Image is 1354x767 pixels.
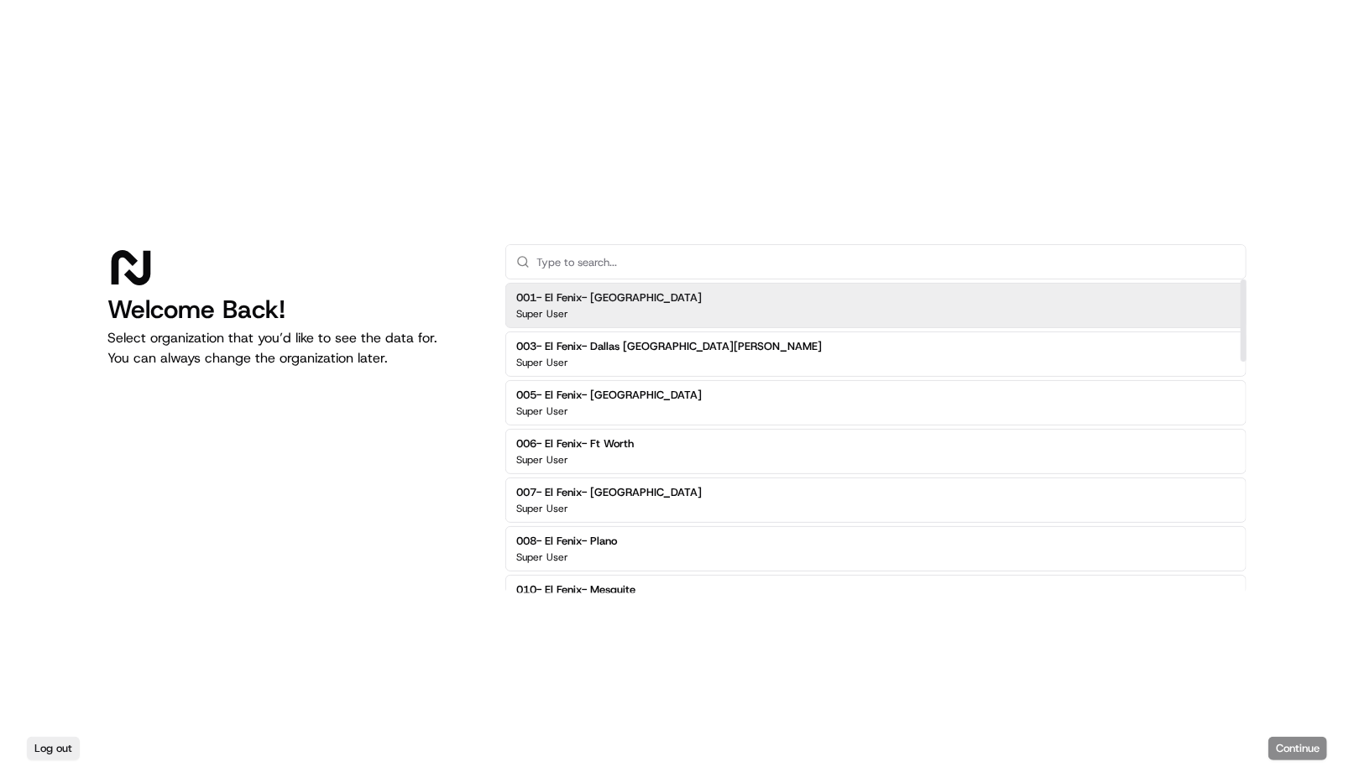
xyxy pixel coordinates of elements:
h1: Welcome Back! [107,295,478,325]
h2: 006- El Fenix- Ft Worth [516,436,634,451]
h2: 003- El Fenix- Dallas [GEOGRAPHIC_DATA][PERSON_NAME] [516,339,823,354]
button: Log out [27,737,80,760]
h2: 008- El Fenix- Plano [516,534,617,549]
h2: 010- El Fenix- Mesquite [516,582,635,597]
p: Super User [516,502,568,515]
h2: 001- El Fenix- [GEOGRAPHIC_DATA] [516,290,702,305]
p: Super User [516,307,568,321]
h2: 007- El Fenix- [GEOGRAPHIC_DATA] [516,485,702,500]
input: Type to search... [536,245,1236,279]
p: Super User [516,356,568,369]
p: Select organization that you’d like to see the data for. You can always change the organization l... [107,328,478,368]
p: Super User [516,550,568,564]
h2: 005- El Fenix- [GEOGRAPHIC_DATA] [516,388,702,403]
p: Super User [516,404,568,418]
p: Super User [516,453,568,467]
